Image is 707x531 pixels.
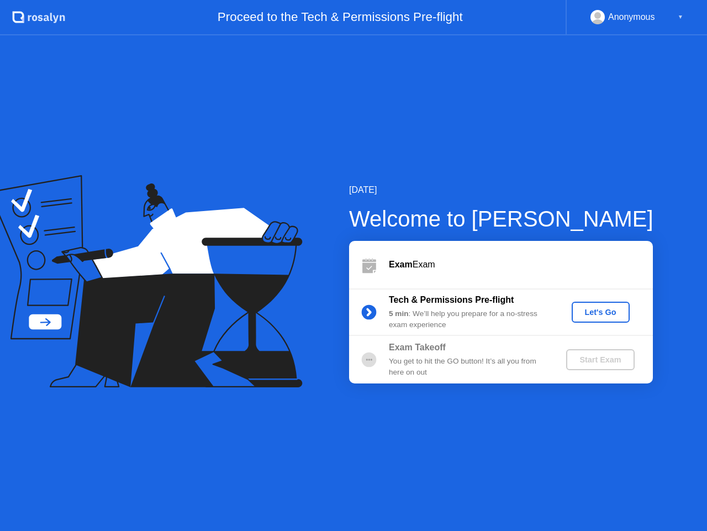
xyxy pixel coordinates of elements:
[349,183,653,197] div: [DATE]
[608,10,655,24] div: Anonymous
[572,302,630,323] button: Let's Go
[389,309,409,318] b: 5 min
[571,355,630,364] div: Start Exam
[349,202,653,235] div: Welcome to [PERSON_NAME]
[389,356,548,378] div: You get to hit the GO button! It’s all you from here on out
[389,295,514,304] b: Tech & Permissions Pre-flight
[389,258,653,271] div: Exam
[576,308,625,317] div: Let's Go
[678,10,683,24] div: ▼
[566,349,634,370] button: Start Exam
[389,260,413,269] b: Exam
[389,308,548,331] div: : We’ll help you prepare for a no-stress exam experience
[389,343,446,352] b: Exam Takeoff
